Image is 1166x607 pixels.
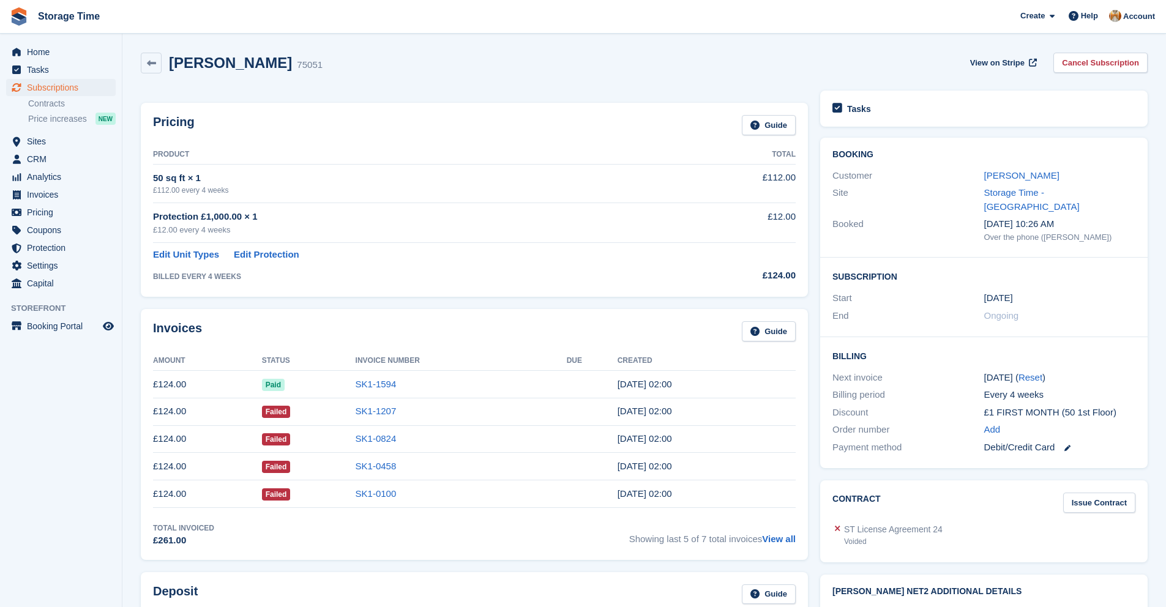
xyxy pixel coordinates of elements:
th: Status [262,351,356,371]
time: 2025-03-04 01:00:00 UTC [984,291,1013,305]
span: Booking Portal [27,318,100,335]
span: Tasks [27,61,100,78]
a: Cancel Subscription [1053,53,1148,73]
a: Guide [742,115,796,135]
a: menu [6,275,116,292]
div: Next invoice [832,371,984,385]
a: View all [762,534,796,544]
a: Edit Protection [234,248,299,262]
span: Create [1020,10,1045,22]
h2: Booking [832,150,1135,160]
td: £124.00 [153,480,262,508]
th: Total [677,145,796,165]
time: 2025-06-24 01:00:57 UTC [618,433,672,444]
th: Created [618,351,796,371]
a: Storage Time [33,6,105,26]
span: Paid [262,379,285,391]
img: stora-icon-8386f47178a22dfd0bd8f6a31ec36ba5ce8667c1dd55bd0f319d3a0aa187defe.svg [10,7,28,26]
a: menu [6,43,116,61]
h2: Billing [832,349,1135,362]
a: menu [6,61,116,78]
span: Storefront [11,302,122,315]
span: Failed [262,461,291,473]
td: £12.00 [677,203,796,243]
a: Storage Time - [GEOGRAPHIC_DATA] [984,187,1080,212]
div: Voided [844,536,943,547]
th: Invoice Number [356,351,567,371]
a: menu [6,222,116,239]
span: Pricing [27,204,100,221]
div: End [832,309,984,323]
a: menu [6,257,116,274]
th: Due [567,351,618,371]
a: Contracts [28,98,116,110]
td: £112.00 [677,164,796,203]
a: View on Stripe [965,53,1039,73]
div: Debit/Credit Card [984,441,1135,455]
td: £124.00 [153,371,262,398]
th: Product [153,145,677,165]
span: Invoices [27,186,100,203]
span: Protection [27,239,100,256]
div: £261.00 [153,534,214,548]
div: 75051 [297,58,323,72]
h2: Tasks [847,103,871,114]
span: Home [27,43,100,61]
h2: [PERSON_NAME] Net2 Additional Details [832,587,1135,597]
div: NEW [95,113,116,125]
div: [DATE] 10:26 AM [984,217,1135,231]
a: Guide [742,584,796,605]
a: [PERSON_NAME] [984,170,1059,181]
span: Coupons [27,222,100,239]
div: ST License Agreement 24 [844,523,943,536]
div: Customer [832,169,984,183]
img: Kizzy Sarwar [1109,10,1121,22]
a: menu [6,168,116,185]
span: Help [1081,10,1098,22]
th: Amount [153,351,262,371]
div: Total Invoiced [153,523,214,534]
div: £1 FIRST MONTH (50 1st Floor) [984,406,1135,420]
div: Protection £1,000.00 × 1 [153,210,677,224]
span: Settings [27,257,100,274]
span: Failed [262,433,291,445]
div: Booked [832,217,984,243]
h2: Pricing [153,115,195,135]
a: Guide [742,321,796,341]
div: £12.00 every 4 weeks [153,224,677,236]
div: Every 4 weeks [984,388,1135,402]
a: Preview store [101,319,116,333]
td: £124.00 [153,398,262,425]
div: 50 sq ft × 1 [153,171,677,185]
a: Add [984,423,1001,437]
div: Billing period [832,388,984,402]
a: menu [6,239,116,256]
time: 2025-08-19 01:00:11 UTC [618,379,672,389]
div: £124.00 [677,269,796,283]
a: SK1-0100 [356,488,397,499]
a: Reset [1018,372,1042,382]
span: Analytics [27,168,100,185]
a: SK1-0824 [356,433,397,444]
span: Account [1123,10,1155,23]
span: Failed [262,488,291,501]
span: Capital [27,275,100,292]
time: 2025-04-29 01:00:25 UTC [618,488,672,499]
span: View on Stripe [970,57,1025,69]
td: £124.00 [153,453,262,480]
div: Start [832,291,984,305]
td: £124.00 [153,425,262,453]
span: Price increases [28,113,87,125]
span: Showing last 5 of 7 total invoices [629,523,796,548]
span: Subscriptions [27,79,100,96]
time: 2025-07-22 01:00:43 UTC [618,406,672,416]
a: menu [6,79,116,96]
div: Site [832,186,984,214]
a: SK1-1207 [356,406,397,416]
a: menu [6,133,116,150]
span: Failed [262,406,291,418]
h2: Contract [832,493,881,513]
div: Payment method [832,441,984,455]
div: Order number [832,423,984,437]
a: menu [6,186,116,203]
